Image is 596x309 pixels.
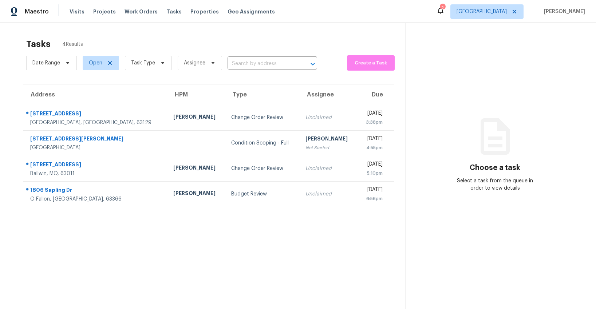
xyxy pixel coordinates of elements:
span: Task Type [131,59,155,67]
div: 2 [440,4,445,12]
span: Work Orders [125,8,158,15]
div: Select a task from the queue in order to view details [450,177,540,192]
div: [PERSON_NAME] [173,164,220,173]
div: Change Order Review [231,165,294,172]
div: Budget Review [231,190,294,198]
button: Create a Task [347,55,395,71]
span: Projects [93,8,116,15]
div: 5:10pm [363,170,383,177]
div: Change Order Review [231,114,294,121]
div: 3:38pm [363,119,383,126]
div: O Fallon, [GEOGRAPHIC_DATA], 63366 [30,195,162,203]
div: [STREET_ADDRESS] [30,161,162,170]
span: Properties [190,8,219,15]
span: Geo Assignments [228,8,275,15]
div: [STREET_ADDRESS][PERSON_NAME] [30,135,162,144]
span: 4 Results [62,41,83,48]
div: [GEOGRAPHIC_DATA] [30,144,162,151]
div: Unclaimed [305,114,352,121]
div: [PERSON_NAME] [173,190,220,199]
span: Open [89,59,102,67]
div: Not Started [305,144,352,151]
span: Assignee [184,59,205,67]
button: Open [308,59,318,69]
div: [PERSON_NAME] [173,113,220,122]
input: Search by address [228,58,297,70]
div: [DATE] [363,186,383,195]
div: 1806 Sapling Dr [30,186,162,195]
h3: Choose a task [470,164,520,171]
span: Maestro [25,8,49,15]
div: Unclaimed [305,190,352,198]
div: Unclaimed [305,165,352,172]
span: [GEOGRAPHIC_DATA] [457,8,507,15]
span: Date Range [32,59,60,67]
h2: Tasks [26,40,51,48]
th: Type [225,84,300,105]
div: Ballwin, MO, 63011 [30,170,162,177]
div: [GEOGRAPHIC_DATA], [GEOGRAPHIC_DATA], 63129 [30,119,162,126]
span: Tasks [166,9,182,14]
div: [PERSON_NAME] [305,135,352,144]
div: Condition Scoping - Full [231,139,294,147]
span: [PERSON_NAME] [541,8,585,15]
th: Address [23,84,167,105]
th: Assignee [300,84,358,105]
div: [DATE] [363,110,383,119]
div: [DATE] [363,135,383,144]
div: [STREET_ADDRESS] [30,110,162,119]
th: Due [358,84,394,105]
div: [DATE] [363,161,383,170]
th: HPM [167,84,225,105]
span: Visits [70,8,84,15]
span: Create a Task [351,59,391,67]
div: 4:55pm [363,144,383,151]
div: 6:56pm [363,195,383,202]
